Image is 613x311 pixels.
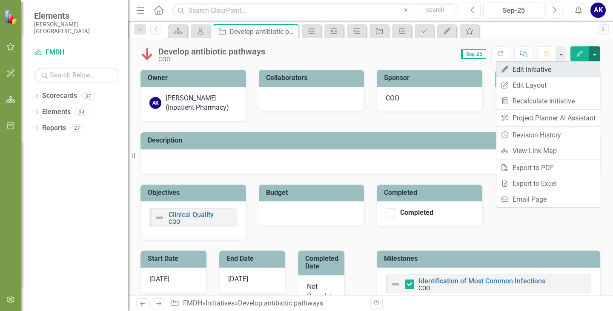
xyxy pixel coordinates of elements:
h3: Start Date [148,255,202,262]
div: Develop antibiotic pathways [229,26,296,37]
span: Search [426,6,444,13]
small: COO [418,285,430,291]
img: Not Defined [154,213,164,223]
input: Search Below... [34,68,119,83]
span: [DATE] [228,275,248,283]
span: Sep-25 [461,49,486,59]
img: ClearPoint Strategy [4,9,20,25]
a: Initiatives [206,299,235,307]
div: COO [158,56,265,63]
span: Elements [34,11,119,21]
a: Reports [42,123,66,133]
div: Sep-25 [486,6,541,16]
button: Sep-25 [483,3,544,18]
div: 24 [75,108,89,116]
span: COO [386,94,399,102]
div: 27 [70,125,84,132]
h3: Milestones [384,255,596,262]
h3: End Date [226,255,281,262]
h3: Collaborators [266,74,360,82]
h3: Sponsor [384,74,478,82]
a: Project Planner AI Assistant [496,110,600,126]
a: Scorecards [42,91,77,101]
h3: Budget [266,189,360,197]
div: AK [149,97,161,109]
a: View Link Map [496,143,600,159]
div: Develop antibiotic pathways [158,47,265,56]
a: Elements [42,107,71,117]
small: [PERSON_NAME][GEOGRAPHIC_DATA] [34,21,119,35]
a: Clinical Quality [169,211,214,219]
a: Edit Layout [496,77,600,93]
h3: Completed Date [305,255,340,270]
h3: Objectives [148,189,242,197]
div: Develop antibiotic pathways [238,299,323,307]
button: Search [414,4,456,16]
button: AK [590,3,606,18]
a: Identification of Most Common Infections [418,277,545,285]
img: Below Plan [140,47,154,61]
small: COO [169,218,180,225]
a: Export to PDF [496,160,600,176]
h3: Completed [384,189,478,197]
div: [PERSON_NAME] (Inpatient Pharmacy) [166,94,237,113]
h3: Owner [148,74,242,82]
a: Export to Excel [496,176,600,191]
a: FMDH [183,299,202,307]
img: Not Defined [390,279,401,289]
h3: Description [148,137,596,144]
a: FMDH [34,48,119,57]
input: Search ClearPoint... [172,3,458,18]
div: » » [171,299,364,308]
a: Email Page [496,191,600,207]
span: [DATE] [149,275,169,283]
a: Edit Initiative [496,62,600,77]
a: Revision History [496,127,600,143]
div: 37 [81,92,95,100]
a: Recalculate Initiative [496,93,600,109]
